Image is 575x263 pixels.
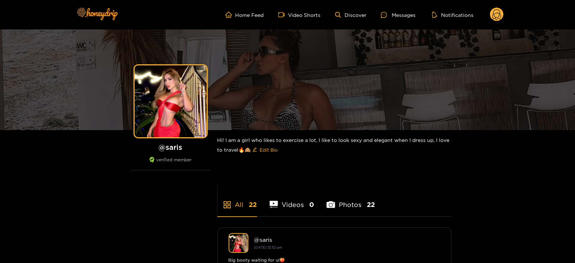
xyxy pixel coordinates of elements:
[229,233,248,253] img: saris
[278,11,321,18] a: Video Shorts
[430,11,476,18] button: Notifications
[225,11,264,18] a: Home Feed
[327,184,375,216] li: Photos
[249,200,257,209] span: 22
[278,11,288,18] span: video-camera
[335,12,367,18] a: Discover
[367,200,375,209] span: 22
[252,147,257,153] span: edit
[251,144,279,156] button: editEdit Bio
[254,236,440,243] div: @ saris
[217,130,452,161] div: Hi! I am a girl who likes to exercise a lot, I like to look sexy and elegant when I dress up, I l...
[131,157,210,170] div: verified member
[225,11,235,18] span: home
[309,200,314,209] span: 0
[223,200,232,209] span: appstore
[381,11,415,19] div: Messages
[254,245,283,249] small: [DATE] 12:32 pm
[260,146,278,153] span: Edit Bio
[217,184,257,216] li: All
[270,184,314,216] li: Videos
[131,143,210,152] h1: @ saris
